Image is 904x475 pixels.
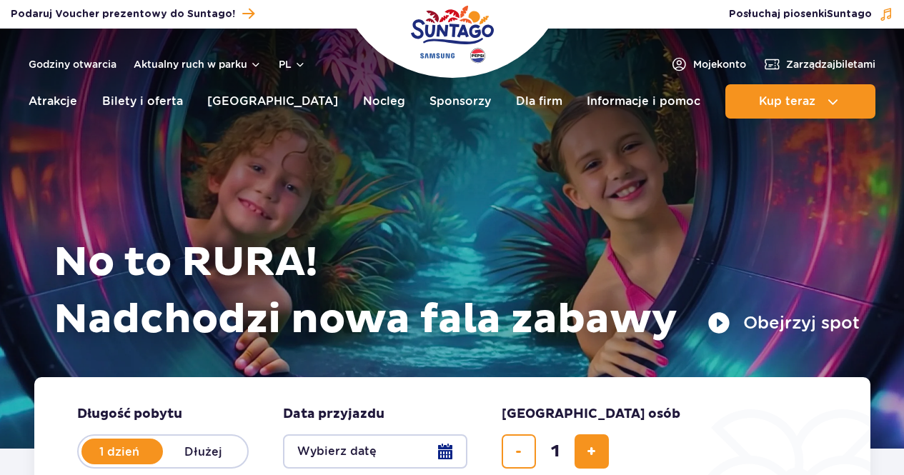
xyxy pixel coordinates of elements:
[283,406,384,423] span: Data przyjazdu
[729,7,893,21] button: Posłuchaj piosenkiSuntago
[279,57,306,71] button: pl
[79,436,160,466] label: 1 dzień
[54,234,860,349] h1: No to RURA! Nadchodzi nowa fala zabawy
[786,57,875,71] span: Zarządzaj biletami
[759,95,815,108] span: Kup teraz
[11,4,254,24] a: Podaruj Voucher prezentowy do Suntago!
[670,56,746,73] a: Mojekonto
[77,406,182,423] span: Długość pobytu
[587,84,700,119] a: Informacje i pomoc
[283,434,467,469] button: Wybierz datę
[163,436,244,466] label: Dłużej
[134,59,262,70] button: Aktualny ruch w parku
[707,311,860,334] button: Obejrzyj spot
[693,57,746,71] span: Moje konto
[102,84,183,119] a: Bilety i oferta
[29,84,77,119] a: Atrakcje
[538,434,572,469] input: liczba biletów
[575,434,609,469] button: dodaj bilet
[729,7,872,21] span: Posłuchaj piosenki
[763,56,875,73] a: Zarządzajbiletami
[827,9,872,19] span: Suntago
[725,84,875,119] button: Kup teraz
[516,84,562,119] a: Dla firm
[11,7,235,21] span: Podaruj Voucher prezentowy do Suntago!
[502,434,536,469] button: usuń bilet
[207,84,338,119] a: [GEOGRAPHIC_DATA]
[502,406,680,423] span: [GEOGRAPHIC_DATA] osób
[429,84,491,119] a: Sponsorzy
[363,84,405,119] a: Nocleg
[29,57,116,71] a: Godziny otwarcia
